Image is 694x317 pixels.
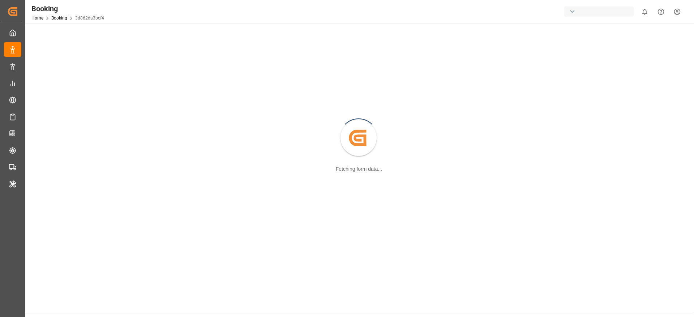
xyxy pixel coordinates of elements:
[31,3,104,14] div: Booking
[31,16,43,21] a: Home
[653,4,669,20] button: Help Center
[637,4,653,20] button: show 0 new notifications
[51,16,67,21] a: Booking
[336,165,382,173] div: Fetching form data...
